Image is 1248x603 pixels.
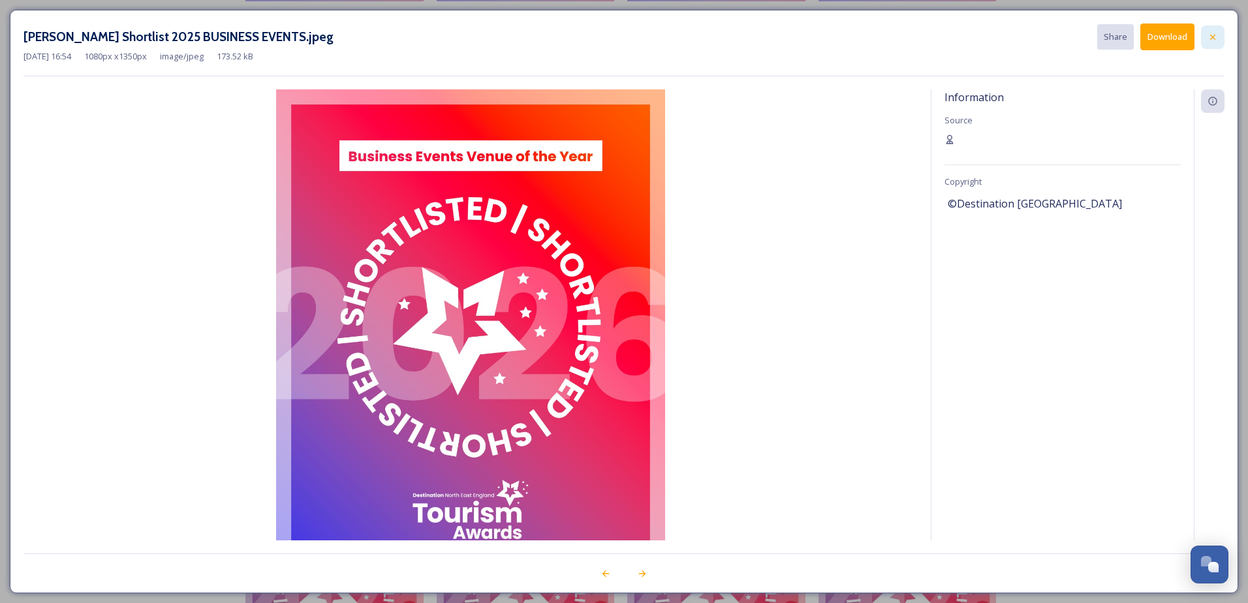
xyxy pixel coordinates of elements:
[217,50,253,63] span: 173.52 kB
[944,176,982,187] span: Copyright
[1191,546,1228,583] button: Open Chat
[944,114,973,126] span: Source
[23,50,71,63] span: [DATE] 16:54
[160,50,204,63] span: image/jpeg
[84,50,147,63] span: 1080 px x 1350 px
[23,27,334,46] h3: [PERSON_NAME] Shortlist 2025 BUSINESS EVENTS.jpeg
[1097,24,1134,50] button: Share
[1140,23,1194,50] button: Download
[948,196,1122,211] span: ©Destination [GEOGRAPHIC_DATA]
[23,89,918,575] img: NEETA%20Shortlist%202025%20BUSINESS%20EVENTS.jpeg
[944,90,1004,104] span: Information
